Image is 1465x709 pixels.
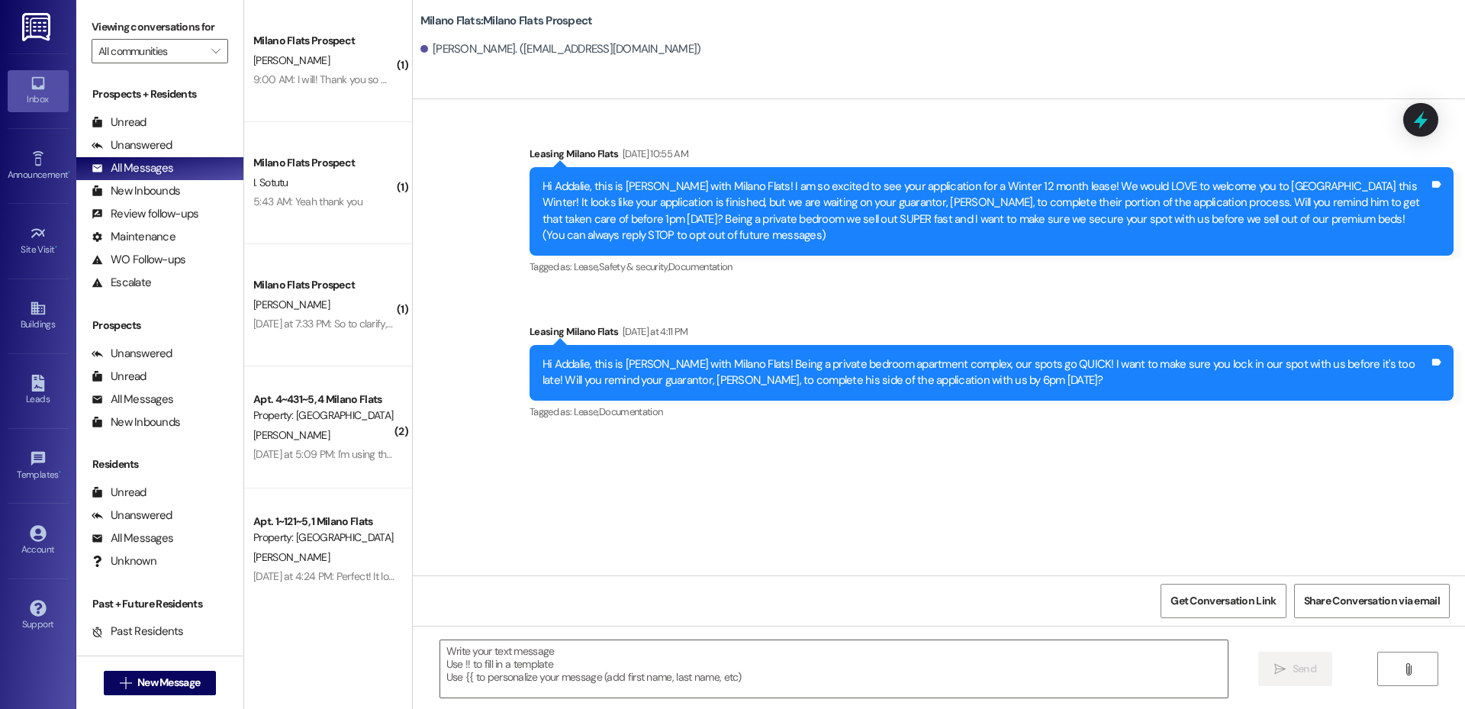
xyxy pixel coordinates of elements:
span: I. Sotutu [253,176,288,189]
span: • [59,467,61,478]
span: • [55,242,57,253]
div: Hi Addalie, this is [PERSON_NAME] with Milano Flats! Being a private bedroom apartment complex, o... [543,356,1429,389]
span: • [68,167,70,178]
div: Past + Future Residents [76,596,243,612]
span: New Message [137,675,200,691]
div: Unknown [92,553,156,569]
div: Past Residents [92,624,184,640]
div: [DATE] at 4:11 PM [619,324,688,340]
div: Unread [92,369,146,385]
span: Send [1293,661,1316,677]
div: Prospects + Residents [76,86,243,102]
div: Hi Addalie, this is [PERSON_NAME] with Milano Flats! I am so excited to see your application for ... [543,179,1429,244]
input: All communities [98,39,204,63]
img: ResiDesk Logo [22,13,53,41]
div: Unread [92,485,146,501]
div: Milano Flats Prospect [253,33,394,49]
div: Escalate [92,275,151,291]
span: [PERSON_NAME] [253,298,330,311]
div: Apt. 4~431~5, 4 Milano Flats [253,392,394,408]
div: Residents [76,456,243,472]
i:  [120,677,131,689]
button: Get Conversation Link [1161,584,1286,618]
div: Property: [GEOGRAPHIC_DATA] Flats [253,530,394,546]
div: 9:00 AM: I will! Thank you so much! [253,73,409,86]
div: Prospects [76,317,243,334]
span: [PERSON_NAME] [253,428,330,442]
div: Apt. 1~121~5, 1 Milano Flats [253,514,394,530]
div: Unanswered [92,508,172,524]
button: Share Conversation via email [1294,584,1450,618]
button: New Message [104,671,217,695]
span: [PERSON_NAME] [253,550,330,564]
b: Milano Flats: Milano Flats Prospect [420,13,593,29]
div: WO Follow-ups [92,252,185,268]
div: Leasing Milano Flats [530,146,1454,167]
div: Unanswered [92,137,172,153]
div: New Inbounds [92,183,180,199]
a: Buildings [8,295,69,337]
a: Leads [8,370,69,411]
div: Review follow-ups [92,206,198,222]
a: Templates • [8,446,69,487]
div: [DATE] at 4:24 PM: Perfect! It looks like we are still waiting on your signature on your lease an... [253,569,1181,583]
i:  [211,45,220,57]
span: [PERSON_NAME] [253,53,330,67]
label: Viewing conversations for [92,15,228,39]
a: Support [8,595,69,636]
div: All Messages [92,530,173,546]
span: Safety & security , [599,260,668,273]
span: Get Conversation Link [1170,593,1276,609]
button: Send [1258,652,1332,686]
span: Lease , [574,260,599,273]
i:  [1274,663,1286,675]
div: [PERSON_NAME]. ([EMAIL_ADDRESS][DOMAIN_NAME]) [420,41,701,57]
a: Site Visit • [8,221,69,262]
div: Property: [GEOGRAPHIC_DATA] Flats [253,408,394,424]
div: New Inbounds [92,414,180,430]
span: Documentation [668,260,732,273]
div: Leasing Milano Flats [530,324,1454,345]
div: Tagged as: [530,256,1454,278]
div: Milano Flats Prospect [253,277,394,293]
div: [DATE] at 7:33 PM: So to clarify, the $477 is for the semester? [253,317,517,330]
span: Share Conversation via email [1304,593,1440,609]
div: Maintenance [92,229,175,245]
div: All Messages [92,160,173,176]
span: Lease , [574,405,599,418]
div: Unanswered [92,346,172,362]
a: Account [8,520,69,562]
div: [DATE] at 5:09 PM: I'm using the one from the new email [253,447,499,461]
div: Milano Flats Prospect [253,155,394,171]
i:  [1402,663,1414,675]
div: Unread [92,114,146,131]
div: Tagged as: [530,401,1454,423]
div: All Messages [92,392,173,408]
div: [DATE] 10:55 AM [619,146,688,162]
a: Inbox [8,70,69,111]
span: Documentation [599,405,663,418]
div: 5:43 AM: Yeah thank you [253,195,362,208]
